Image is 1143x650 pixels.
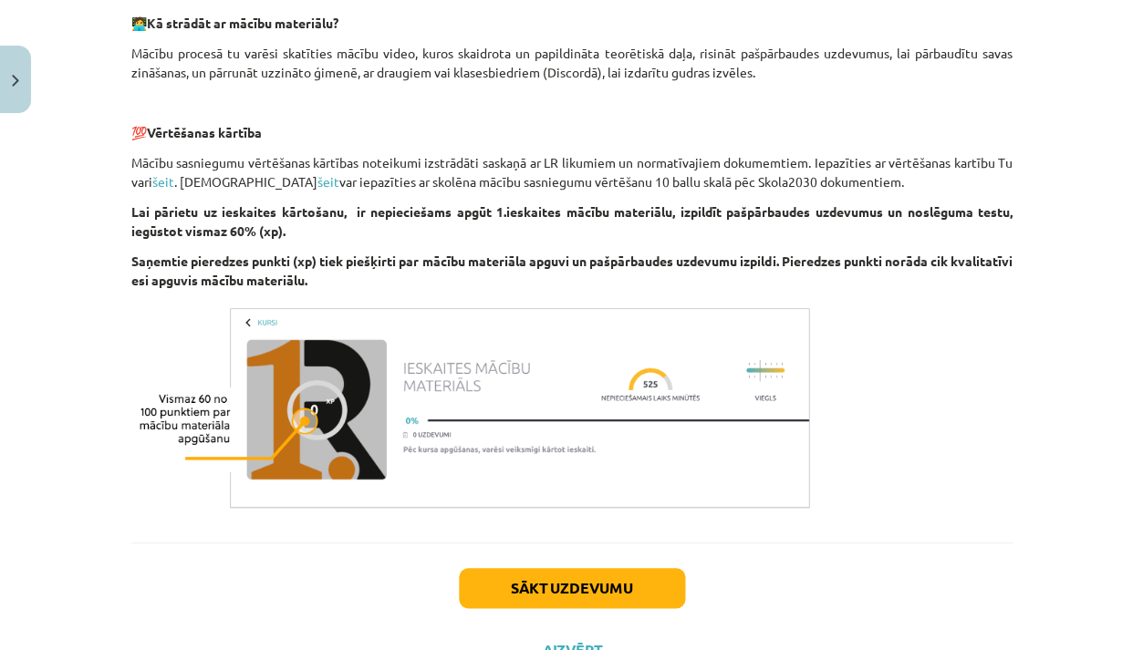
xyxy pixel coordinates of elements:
[131,123,1013,142] p: 💯
[131,44,1013,82] p: Mācību procesā tu varēsi skatīties mācību video, kuros skaidrota un papildināta teorētiskā daļa, ...
[12,75,19,87] img: icon-close-lesson-0947bae3869378f0d4975bcd49f059093ad1ed9edebbc8119c70593378902aed.svg
[147,124,262,140] strong: Vērtēšanas kārtība
[152,173,174,190] a: šeit
[131,153,1013,191] p: Mācību sasniegumu vērtēšanas kārtības noteikumi izstrādāti saskaņā ar LR likumiem un normatīvajie...
[317,173,339,190] a: šeit
[131,203,1013,239] strong: Lai pārietu uz ieskaites kārtošanu, ir nepieciešams apgūt 1.ieskaites mācību materiālu, izpildīt ...
[131,15,338,31] strong: 🧑‍💻Kā strādāt ar mācību materiālu?
[131,253,1013,288] strong: Saņemtie pieredzes punkti (xp) tiek piešķirti par mācību materiāla apguvi un pašpārbaudes uzdevum...
[459,568,685,608] button: Sākt uzdevumu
